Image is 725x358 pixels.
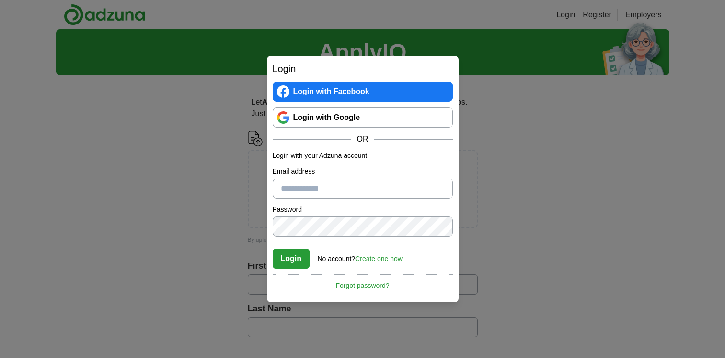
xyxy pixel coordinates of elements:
p: Login with your Adzuna account: [273,151,453,161]
div: No account? [318,248,403,264]
label: Password [273,204,453,215]
a: Login with Facebook [273,82,453,102]
h2: Login [273,61,453,76]
span: OR [351,133,374,145]
a: Forgot password? [273,274,453,291]
label: Email address [273,167,453,177]
a: Login with Google [273,107,453,128]
a: Create one now [355,255,403,263]
button: Login [273,249,310,269]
